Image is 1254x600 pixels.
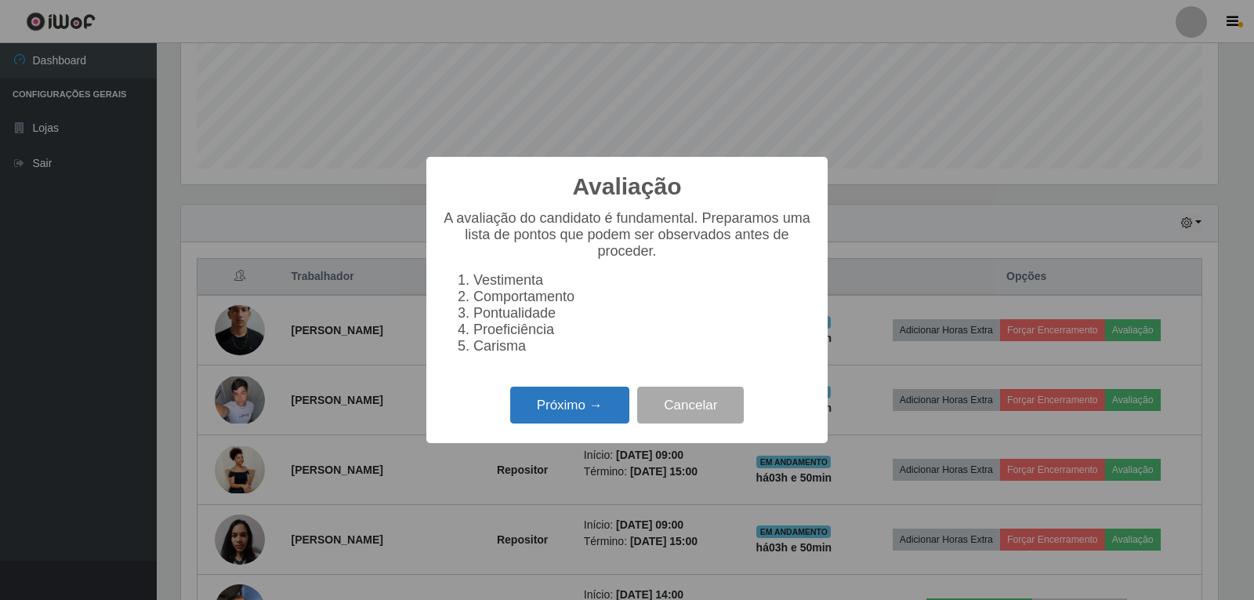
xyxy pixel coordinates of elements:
[573,173,682,201] h2: Avaliação
[473,322,812,338] li: Proeficiência
[637,387,744,424] button: Cancelar
[473,338,812,355] li: Carisma
[510,387,629,424] button: Próximo →
[473,289,812,305] li: Comportamento
[473,305,812,322] li: Pontualidade
[442,210,812,260] p: A avaliação do candidato é fundamental. Preparamos uma lista de pontos que podem ser observados a...
[473,272,812,289] li: Vestimenta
